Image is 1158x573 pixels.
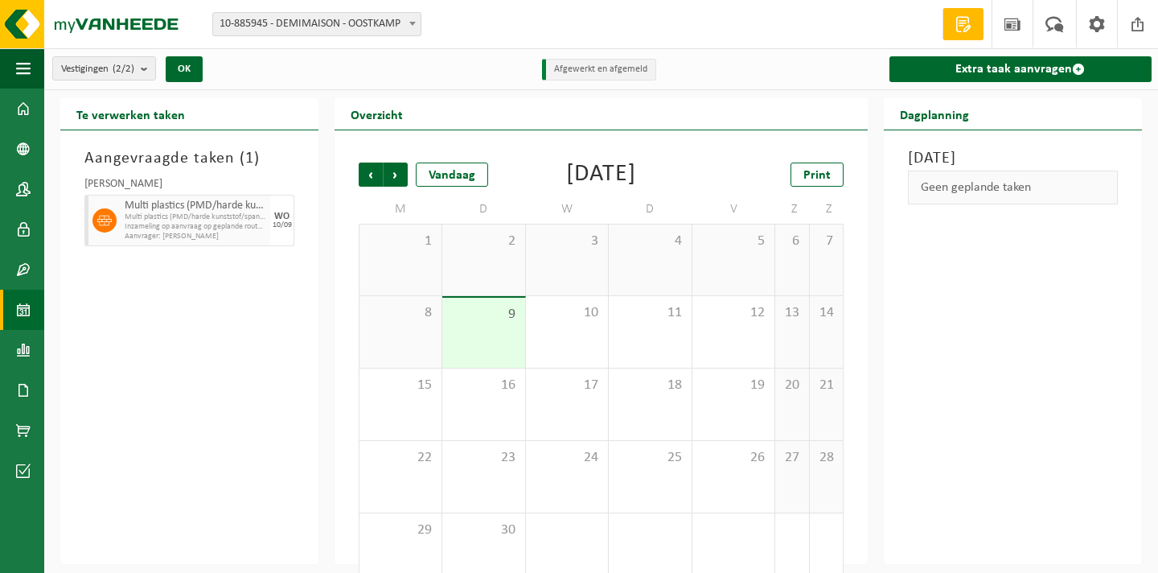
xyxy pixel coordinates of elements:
span: 25 [617,449,684,467]
span: 10-885945 - DEMIMAISON - OOSTKAMP [213,13,421,35]
div: Geen geplande taken [908,171,1118,204]
div: [PERSON_NAME] [84,179,294,195]
span: 13 [783,304,800,322]
span: 16 [450,377,517,394]
td: D [442,195,526,224]
span: 20 [783,377,800,394]
span: 12 [700,304,767,322]
div: 10/09 [273,221,292,229]
span: 6 [783,233,800,250]
span: 23 [450,449,517,467]
span: Multi plastics (PMD/harde kunststof/spanbanden/EPS/folie) [125,212,266,222]
count: (2/2) [113,64,134,74]
span: 8 [368,304,433,322]
span: 17 [534,377,601,394]
td: Z [810,195,844,224]
span: 24 [534,449,601,467]
div: [DATE] [566,163,636,187]
h3: [DATE] [908,146,1118,171]
span: 19 [700,377,767,394]
span: 5 [700,233,767,250]
h2: Overzicht [335,98,419,130]
span: 29 [368,521,433,539]
span: Multi plastics (PMD/harde kunststoffen/spanbanden/EPS/folie naturel/folie gemengd) [125,200,266,212]
button: OK [166,56,203,82]
span: 26 [700,449,767,467]
a: Print [790,163,844,187]
span: 1 [368,233,433,250]
td: M [359,195,442,224]
li: Afgewerkt en afgemeld [542,59,656,80]
span: 18 [617,377,684,394]
span: Aanvrager: [PERSON_NAME] [125,232,266,241]
span: 27 [783,449,800,467]
div: WO [274,212,289,221]
span: 11 [617,304,684,322]
span: Vorige [359,163,383,187]
span: 7 [818,233,835,250]
span: 10-885945 - DEMIMAISON - OOSTKAMP [212,12,421,36]
span: Print [803,169,831,182]
span: 30 [450,521,517,539]
span: 15 [368,377,433,394]
td: Z [775,195,809,224]
h2: Te verwerken taken [60,98,201,130]
td: W [526,195,610,224]
span: 28 [818,449,835,467]
span: 2 [450,233,517,250]
a: Extra taak aanvragen [889,56,1152,82]
span: 1 [245,150,254,167]
td: V [692,195,776,224]
span: 9 [450,306,517,324]
span: 3 [534,233,601,250]
span: 14 [818,304,835,322]
span: 10 [534,304,601,322]
span: 22 [368,449,433,467]
h3: Aangevraagde taken ( ) [84,146,294,171]
td: D [609,195,692,224]
div: Vandaag [416,163,488,187]
button: Vestigingen(2/2) [52,56,156,80]
span: 4 [617,233,684,250]
span: Inzameling op aanvraag op geplande route (incl. verwerking) [125,222,266,232]
span: 21 [818,377,835,394]
span: Volgende [384,163,408,187]
span: Vestigingen [61,57,134,81]
h2: Dagplanning [884,98,985,130]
